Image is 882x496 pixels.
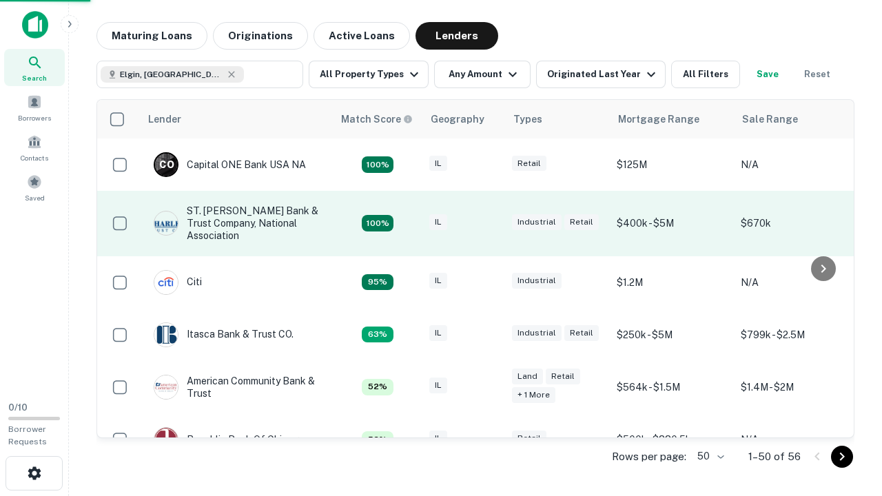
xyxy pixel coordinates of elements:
[734,191,858,256] td: $670k
[154,152,306,177] div: Capital ONE Bank USA NA
[431,111,484,127] div: Geography
[154,271,178,294] img: picture
[512,156,546,172] div: Retail
[610,138,734,191] td: $125M
[333,100,422,138] th: Capitalize uses an advanced AI algorithm to match your search with the best lender. The match sco...
[309,61,429,88] button: All Property Types
[734,413,858,466] td: N/A
[22,72,47,83] span: Search
[429,156,447,172] div: IL
[159,158,174,172] p: C O
[512,431,546,446] div: Retail
[429,214,447,230] div: IL
[4,89,65,126] a: Borrowers
[416,22,498,50] button: Lenders
[692,446,726,466] div: 50
[813,386,882,452] iframe: Chat Widget
[154,211,178,235] img: picture
[8,424,47,446] span: Borrower Requests
[746,61,790,88] button: Save your search to get updates of matches that match your search criteria.
[148,111,181,127] div: Lender
[734,100,858,138] th: Sale Range
[154,375,319,400] div: American Community Bank & Trust
[610,309,734,361] td: $250k - $5M
[18,112,51,123] span: Borrowers
[513,111,542,127] div: Types
[120,68,223,81] span: Elgin, [GEOGRAPHIC_DATA], [GEOGRAPHIC_DATA]
[140,100,333,138] th: Lender
[512,214,562,230] div: Industrial
[8,402,28,413] span: 0 / 10
[671,61,740,88] button: All Filters
[610,256,734,309] td: $1.2M
[341,112,413,127] div: Capitalize uses an advanced AI algorithm to match your search with the best lender. The match sco...
[362,156,393,173] div: Capitalize uses an advanced AI algorithm to match your search with the best lender. The match sco...
[742,111,798,127] div: Sale Range
[734,361,858,413] td: $1.4M - $2M
[429,431,447,446] div: IL
[422,100,505,138] th: Geography
[154,322,294,347] div: Itasca Bank & Trust CO.
[154,375,178,399] img: picture
[429,273,447,289] div: IL
[512,325,562,341] div: Industrial
[22,11,48,39] img: capitalize-icon.png
[154,428,178,451] img: picture
[362,274,393,291] div: Capitalize uses an advanced AI algorithm to match your search with the best lender. The match sco...
[610,191,734,256] td: $400k - $5M
[4,49,65,86] a: Search
[610,413,734,466] td: $500k - $880.5k
[831,446,853,468] button: Go to next page
[610,361,734,413] td: $564k - $1.5M
[429,378,447,393] div: IL
[154,270,202,295] div: Citi
[429,325,447,341] div: IL
[434,61,531,88] button: Any Amount
[154,323,178,347] img: picture
[748,448,801,465] p: 1–50 of 56
[610,100,734,138] th: Mortgage Range
[612,448,686,465] p: Rows per page:
[314,22,410,50] button: Active Loans
[96,22,207,50] button: Maturing Loans
[21,152,48,163] span: Contacts
[362,379,393,395] div: Capitalize uses an advanced AI algorithm to match your search with the best lender. The match sco...
[795,61,839,88] button: Reset
[536,61,666,88] button: Originated Last Year
[505,100,610,138] th: Types
[512,369,543,384] div: Land
[734,138,858,191] td: N/A
[362,215,393,231] div: Capitalize uses an advanced AI algorithm to match your search with the best lender. The match sco...
[362,327,393,343] div: Capitalize uses an advanced AI algorithm to match your search with the best lender. The match sco...
[154,205,319,242] div: ST. [PERSON_NAME] Bank & Trust Company, National Association
[213,22,308,50] button: Originations
[341,112,410,127] h6: Match Score
[564,214,599,230] div: Retail
[4,169,65,206] a: Saved
[734,309,858,361] td: $799k - $2.5M
[734,256,858,309] td: N/A
[512,273,562,289] div: Industrial
[154,427,305,452] div: Republic Bank Of Chicago
[4,129,65,166] a: Contacts
[362,431,393,448] div: Capitalize uses an advanced AI algorithm to match your search with the best lender. The match sco...
[564,325,599,341] div: Retail
[546,369,580,384] div: Retail
[547,66,659,83] div: Originated Last Year
[618,111,699,127] div: Mortgage Range
[512,387,555,403] div: + 1 more
[25,192,45,203] span: Saved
